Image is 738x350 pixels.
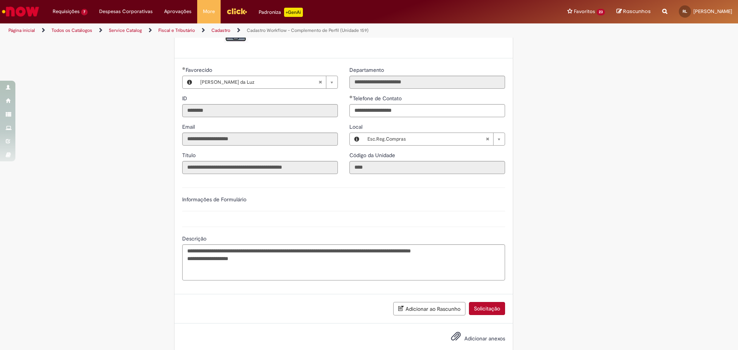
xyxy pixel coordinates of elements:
[464,335,505,342] span: Adicionar anexos
[349,66,386,74] label: Somente leitura - Departamento
[158,27,195,33] a: Fiscal e Tributário
[623,8,651,15] span: Rascunhos
[349,95,353,98] span: Obrigatório Preenchido
[182,235,208,242] span: Descrição
[350,133,364,145] button: Local, Visualizar este registro Esc.Reg.Compras
[182,133,338,146] input: Email
[349,104,505,117] input: Telefone de Contato
[6,23,486,38] ul: Trilhas de página
[182,151,197,159] label: Somente leitura - Título
[393,302,465,315] button: Adicionar ao Rascunho
[52,27,92,33] a: Todos os Catálogos
[284,8,303,17] p: +GenAi
[203,8,215,15] span: More
[53,8,80,15] span: Requisições
[349,161,505,174] input: Código da Unidade
[449,329,463,347] button: Adicionar anexos
[81,9,88,15] span: 7
[367,133,485,145] span: Esc.Reg.Compras
[164,8,191,15] span: Aprovações
[200,76,318,88] span: [PERSON_NAME] da Luz
[259,8,303,17] div: Padroniza
[1,4,40,19] img: ServiceNow
[247,27,369,33] a: Cadastro Workflow - Complemento de Perfil (Unidade 159)
[482,133,493,145] abbr: Limpar campo Local
[182,161,338,174] input: Título
[182,104,338,117] input: ID
[349,152,397,159] span: Somente leitura - Código da Unidade
[99,8,153,15] span: Despesas Corporativas
[8,27,35,33] a: Página inicial
[693,8,732,15] span: [PERSON_NAME]
[349,66,386,73] span: Somente leitura - Departamento
[349,151,397,159] label: Somente leitura - Código da Unidade
[349,123,364,130] span: Local
[574,8,595,15] span: Favoritos
[182,123,196,131] label: Somente leitura - Email
[182,67,186,70] span: Obrigatório Preenchido
[469,302,505,315] button: Solicitação
[364,133,505,145] a: Esc.Reg.ComprasLimpar campo Local
[182,95,189,102] label: Somente leitura - ID
[211,27,230,33] a: Cadastro
[182,196,246,203] label: Informações de Formulário
[186,66,214,73] span: Necessários - Favorecido
[617,8,651,15] a: Rascunhos
[183,76,196,88] button: Favorecido, Visualizar este registro Rodrigo Araujo da Luz
[353,95,403,102] span: Telefone de Contato
[314,76,326,88] abbr: Limpar campo Favorecido
[196,76,337,88] a: [PERSON_NAME] da LuzLimpar campo Favorecido
[182,244,505,280] textarea: Descrição
[349,76,505,89] input: Departamento
[109,27,142,33] a: Service Catalog
[182,123,196,130] span: Somente leitura - Email
[182,152,197,159] span: Somente leitura - Título
[597,9,605,15] span: 23
[683,9,687,14] span: RL
[226,5,247,17] img: click_logo_yellow_360x200.png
